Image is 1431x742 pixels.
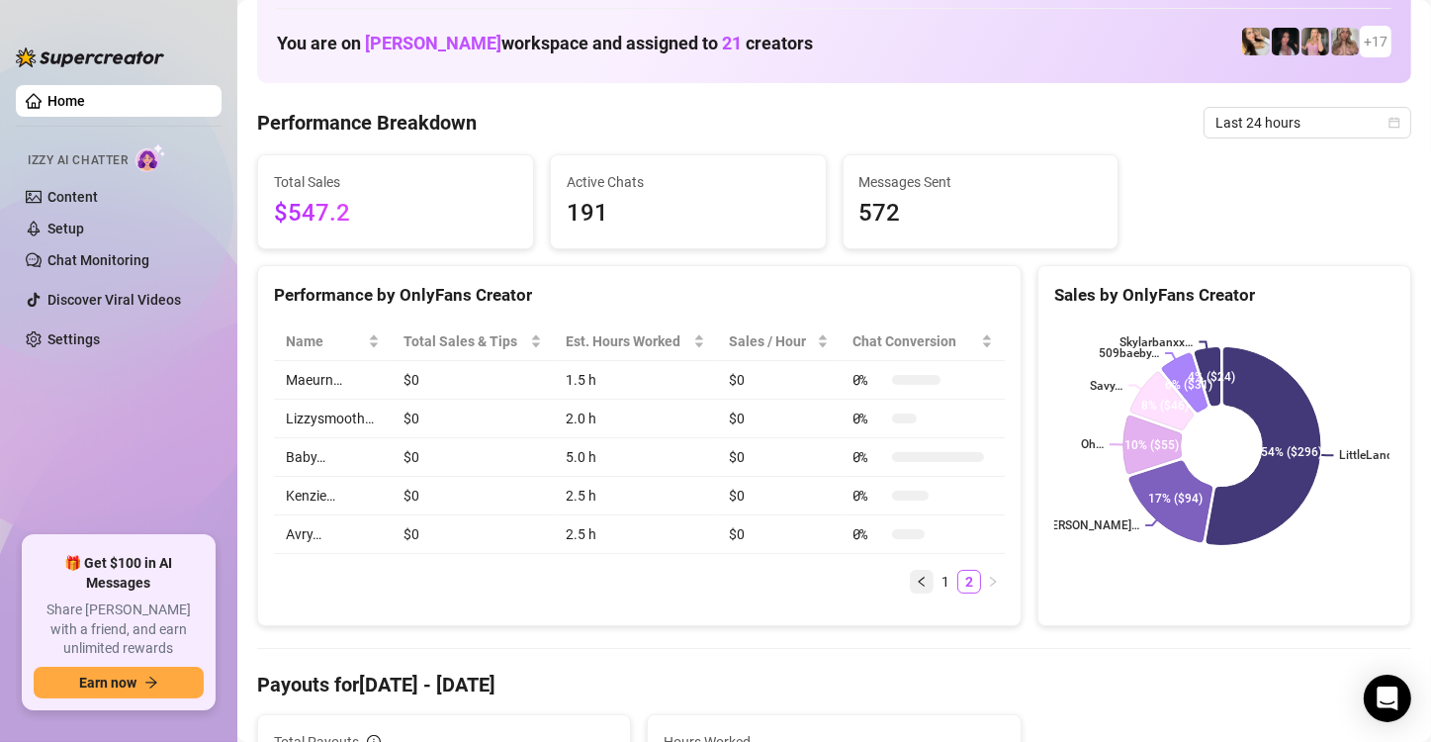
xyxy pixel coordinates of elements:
[1119,335,1193,349] text: Skylarbanxx…
[392,361,554,400] td: $0
[566,330,689,352] div: Est. Hours Worked
[79,675,136,691] span: Earn now
[16,47,164,67] img: logo-BBDzfeDw.svg
[1081,438,1104,452] text: Oh…
[1272,28,1299,55] img: Baby (@babyyyybellaa)
[274,195,517,232] span: $547.2
[274,323,392,361] th: Name
[277,33,813,54] h1: You are on workspace and assigned to creators
[957,570,981,594] li: 2
[910,570,934,594] button: left
[852,446,884,468] span: 0 %
[722,33,742,53] span: 21
[1215,108,1399,138] span: Last 24 hours
[1090,379,1122,393] text: Savy…
[717,438,841,477] td: $0
[935,571,956,593] a: 1
[554,438,717,477] td: 5.0 h
[274,400,392,438] td: Lizzysmooth…
[392,477,554,515] td: $0
[274,282,1005,309] div: Performance by OnlyFans Creator
[554,400,717,438] td: 2.0 h
[910,570,934,594] li: Previous Page
[274,438,392,477] td: Baby…
[554,361,717,400] td: 1.5 h
[717,323,841,361] th: Sales / Hour
[47,292,181,308] a: Discover Viral Videos
[916,576,928,588] span: left
[274,361,392,400] td: Maeurn…
[1388,117,1400,129] span: calendar
[47,252,149,268] a: Chat Monitoring
[717,477,841,515] td: $0
[1331,28,1359,55] img: Kenzie (@dmaxkenz)
[257,109,477,137] h4: Performance Breakdown
[34,667,204,698] button: Earn nowarrow-right
[1364,31,1387,52] span: + 17
[274,171,517,193] span: Total Sales
[1242,28,1270,55] img: Avry (@avryjennerfree)
[859,171,1103,193] span: Messages Sent
[392,400,554,438] td: $0
[729,330,813,352] span: Sales / Hour
[717,515,841,554] td: $0
[852,330,977,352] span: Chat Conversion
[365,33,501,53] span: [PERSON_NAME]
[257,671,1411,698] h4: Payouts for [DATE] - [DATE]
[1339,449,1402,463] text: LittleLand...
[392,323,554,361] th: Total Sales & Tips
[852,408,884,429] span: 0 %
[567,171,810,193] span: Active Chats
[841,323,1005,361] th: Chat Conversion
[34,554,204,593] span: 🎁 Get $100 in AI Messages
[274,515,392,554] td: Avry…
[717,361,841,400] td: $0
[28,151,128,170] span: Izzy AI Chatter
[47,93,85,109] a: Home
[934,570,957,594] li: 1
[1054,282,1394,309] div: Sales by OnlyFans Creator
[47,221,84,236] a: Setup
[958,571,980,593] a: 2
[981,570,1005,594] button: right
[286,330,364,352] span: Name
[392,515,554,554] td: $0
[34,601,204,659] span: Share [PERSON_NAME] with a friend, and earn unlimited rewards
[852,523,884,545] span: 0 %
[1099,346,1159,360] text: 509baeby…
[274,477,392,515] td: Kenzie…
[981,570,1005,594] li: Next Page
[47,189,98,205] a: Content
[554,515,717,554] td: 2.5 h
[403,330,526,352] span: Total Sales & Tips
[392,438,554,477] td: $0
[717,400,841,438] td: $0
[567,195,810,232] span: 191
[554,477,717,515] td: 2.5 h
[1364,675,1411,722] div: Open Intercom Messenger
[1301,28,1329,55] img: Kenzie (@dmaxkenzfree)
[852,369,884,391] span: 0 %
[852,485,884,507] span: 0 %
[1040,518,1139,532] text: [PERSON_NAME]…
[135,143,166,172] img: AI Chatter
[144,676,158,690] span: arrow-right
[47,331,100,347] a: Settings
[987,576,999,588] span: right
[859,195,1103,232] span: 572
